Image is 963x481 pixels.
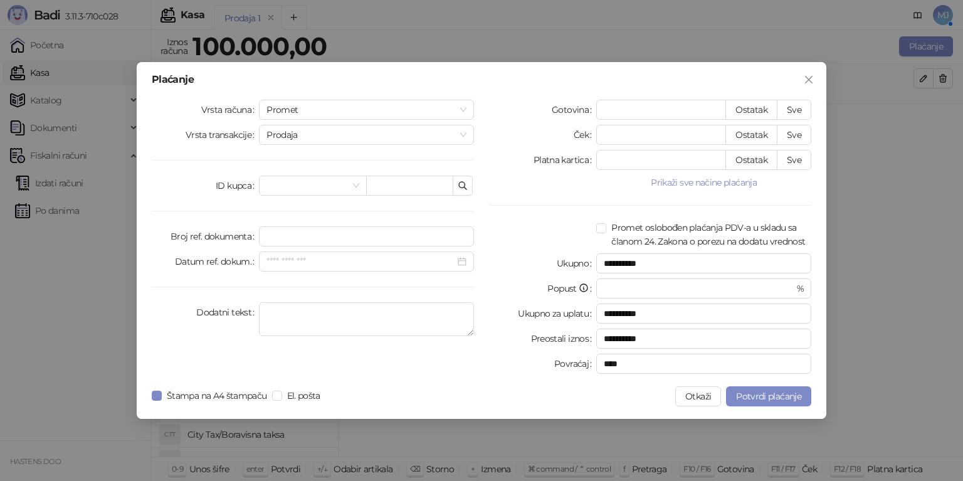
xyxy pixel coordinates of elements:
[596,175,811,190] button: Prikaži sve načine plaćanja
[196,302,259,322] label: Dodatni tekst
[574,125,596,145] label: Ček
[259,302,474,336] textarea: Dodatni tekst
[606,221,811,248] span: Promet oslobođen plaćanja PDV-a u skladu sa članom 24. Zakona o porezu na dodatu vrednost
[725,100,777,120] button: Ostatak
[282,389,325,403] span: El. pošta
[725,125,777,145] button: Ostatak
[216,176,259,196] label: ID kupca
[777,100,811,120] button: Sve
[518,304,596,324] label: Ukupno za uplatu
[554,354,596,374] label: Povraćaj
[804,75,814,85] span: close
[152,75,811,85] div: Plaćanje
[557,253,597,273] label: Ukupno
[675,386,721,406] button: Otkaži
[777,125,811,145] button: Sve
[547,278,596,299] label: Popust
[175,251,260,272] label: Datum ref. dokum.
[726,386,811,406] button: Potvrdi plaćanje
[266,100,466,119] span: Promet
[186,125,260,145] label: Vrsta transakcije
[799,75,819,85] span: Zatvori
[266,255,455,268] input: Datum ref. dokum.
[201,100,260,120] label: Vrsta računa
[777,150,811,170] button: Sve
[259,226,474,246] input: Broj ref. dokumenta
[725,150,777,170] button: Ostatak
[736,391,801,402] span: Potvrdi plaćanje
[534,150,596,170] label: Platna kartica
[799,70,819,90] button: Close
[266,125,466,144] span: Prodaja
[162,389,272,403] span: Štampa na A4 štampaču
[552,100,596,120] label: Gotovina
[531,329,597,349] label: Preostali iznos
[171,226,259,246] label: Broj ref. dokumenta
